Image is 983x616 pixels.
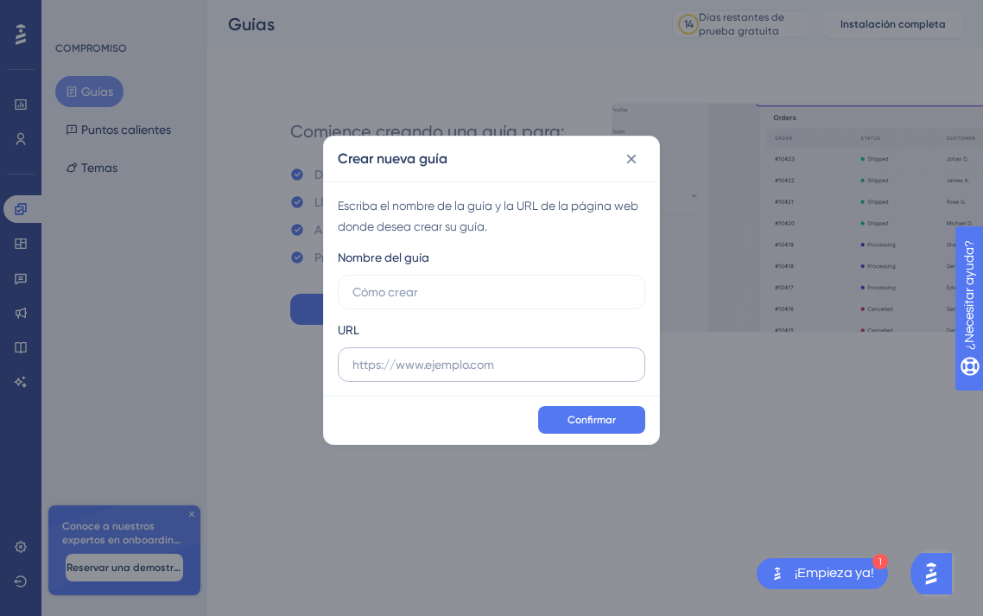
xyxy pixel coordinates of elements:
[767,563,788,584] img: texto alternativo de la imagen del lanzador
[338,251,429,264] font: Nombre del guía
[338,150,447,167] font: Crear nueva guía
[338,199,638,233] font: Escriba el nombre de la guía y la URL de la página web donde desea crear su guía.
[872,554,888,569] div: 1
[41,8,150,21] font: ¿Necesitar ayuda?
[795,566,874,580] font: ¡Empieza ya!
[352,283,631,302] input: Cómo crear
[352,355,631,374] input: https://www.ejemplo.com
[757,558,888,589] div: Open Get Started! checklist, remaining modules: 1
[338,323,359,337] font: URL
[568,414,616,426] font: Confirmar
[910,548,962,600] iframe: Asistente de inicio de IA de UserGuiding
